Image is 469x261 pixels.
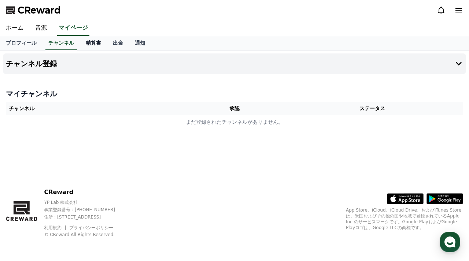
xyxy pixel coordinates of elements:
[44,225,67,230] a: 利用規約
[45,36,77,50] a: チャンネル
[6,115,463,129] td: まだ登録されたチャンネルがありません。
[188,102,281,115] th: 承認
[44,188,129,197] p: CReward
[281,102,463,115] th: ステータス
[69,225,113,230] a: プライバシーポリシー
[44,207,129,213] p: 事業登録番号 : [PHONE_NUMBER]
[44,200,129,205] p: YP Lab 株式会社
[57,20,89,36] a: マイページ
[95,200,141,219] a: Settings
[48,200,95,219] a: Messages
[29,20,53,36] a: 音源
[6,4,61,16] a: CReward
[19,211,32,217] span: Home
[18,4,61,16] span: CReward
[6,102,188,115] th: チャンネル
[44,214,129,220] p: 住所 : [STREET_ADDRESS]
[346,207,463,231] p: App Store、iCloud、iCloud Drive、およびiTunes Storeは、米国およびその他の国や地域で登録されているApple Inc.のサービスマークです。Google P...
[108,211,126,217] span: Settings
[61,212,82,217] span: Messages
[129,36,151,50] a: 通知
[2,200,48,219] a: Home
[6,89,463,99] h4: マイチャンネル
[80,36,107,50] a: 精算書
[6,60,57,68] h4: チャンネル登録
[3,53,466,74] button: チャンネル登録
[107,36,129,50] a: 出金
[44,232,129,238] p: © CReward All Rights Reserved.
